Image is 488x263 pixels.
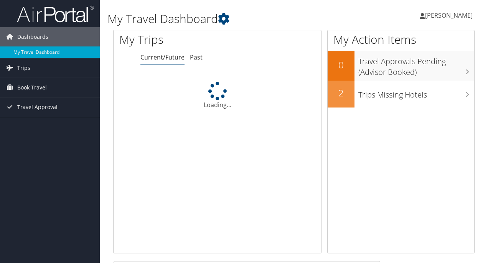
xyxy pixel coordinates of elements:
[17,58,30,78] span: Trips
[358,52,474,78] h3: Travel Approvals Pending (Advisor Booked)
[328,51,474,80] a: 0Travel Approvals Pending (Advisor Booked)
[425,11,473,20] span: [PERSON_NAME]
[328,31,474,48] h1: My Action Items
[17,27,48,46] span: Dashboards
[328,81,474,108] a: 2Trips Missing Hotels
[328,58,354,71] h2: 0
[358,86,474,100] h3: Trips Missing Hotels
[107,11,356,27] h1: My Travel Dashboard
[17,98,58,117] span: Travel Approval
[119,31,229,48] h1: My Trips
[17,78,47,97] span: Book Travel
[140,53,185,61] a: Current/Future
[328,86,354,99] h2: 2
[420,4,480,27] a: [PERSON_NAME]
[17,5,94,23] img: airportal-logo.png
[114,82,321,109] div: Loading...
[190,53,203,61] a: Past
